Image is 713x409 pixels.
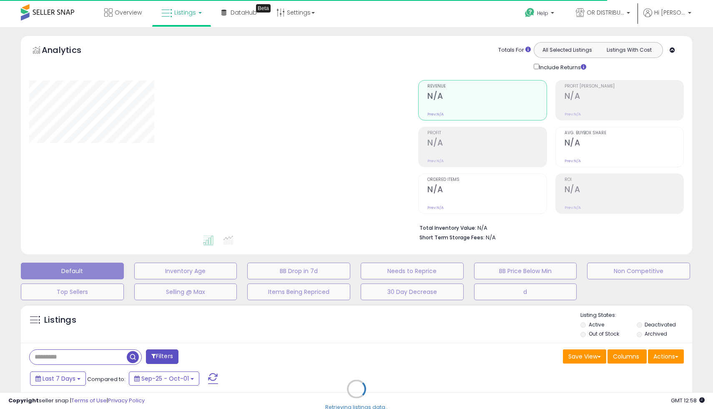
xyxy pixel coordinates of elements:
b: Total Inventory Value: [419,224,476,231]
a: Hi [PERSON_NAME] [643,8,691,27]
button: Needs to Reprice [361,263,464,279]
div: Totals For [498,46,531,54]
span: Hi [PERSON_NAME] [654,8,685,17]
h2: N/A [427,138,546,149]
h2: N/A [565,91,683,103]
button: BB Price Below Min [474,263,577,279]
small: Prev: N/A [565,112,581,117]
span: Listings [174,8,196,17]
h2: N/A [565,185,683,196]
i: Get Help [525,8,535,18]
li: N/A [419,222,678,232]
button: Selling @ Max [134,284,237,300]
span: N/A [486,233,496,241]
h2: N/A [565,138,683,149]
a: Help [518,1,562,27]
button: Inventory Age [134,263,237,279]
button: 30 Day Decrease [361,284,464,300]
div: seller snap | | [8,397,145,405]
button: Top Sellers [21,284,124,300]
span: Profit [427,131,546,135]
h2: N/A [427,185,546,196]
span: Ordered Items [427,178,546,182]
button: Default [21,263,124,279]
div: Include Returns [527,62,596,72]
small: Prev: N/A [427,205,444,210]
button: Non Competitive [587,263,690,279]
span: Profit [PERSON_NAME] [565,84,683,89]
span: Avg. Buybox Share [565,131,683,135]
button: Items Being Repriced [247,284,350,300]
strong: Copyright [8,396,39,404]
span: Revenue [427,84,546,89]
span: Overview [115,8,142,17]
span: OR DISTRIBUTION [587,8,624,17]
button: All Selected Listings [536,45,598,55]
h5: Analytics [42,44,98,58]
span: ROI [565,178,683,182]
button: BB Drop in 7d [247,263,350,279]
small: Prev: N/A [427,112,444,117]
span: DataHub [231,8,257,17]
h2: N/A [427,91,546,103]
small: Prev: N/A [565,158,581,163]
button: Listings With Cost [598,45,660,55]
small: Prev: N/A [565,205,581,210]
div: Tooltip anchor [256,4,271,13]
button: d [474,284,577,300]
span: Help [537,10,548,17]
b: Short Term Storage Fees: [419,234,485,241]
small: Prev: N/A [427,158,444,163]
